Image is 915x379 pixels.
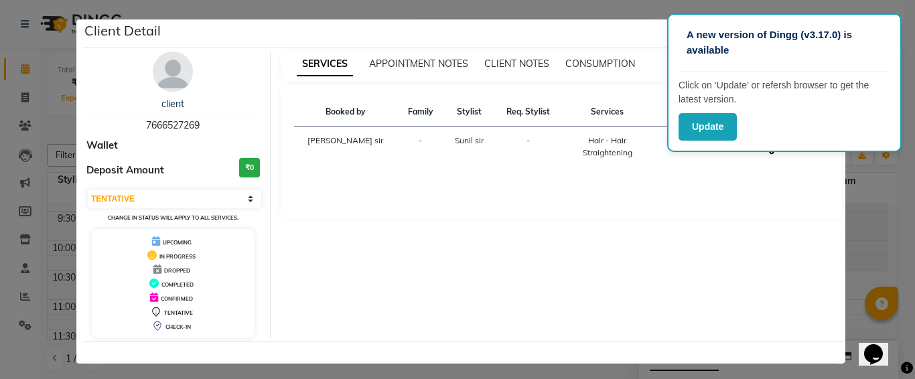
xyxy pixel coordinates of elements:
td: - [494,127,561,167]
p: Click on ‘Update’ or refersh browser to get the latest version. [679,78,890,106]
span: COMPLETED [161,281,194,288]
span: IN PROGRESS [159,253,196,260]
a: client [161,98,184,110]
span: Wallet [86,138,118,153]
span: Sunil sir [455,135,484,145]
th: Stylist [444,98,495,127]
img: avatar [153,52,193,92]
td: [PERSON_NAME] sir [294,127,398,167]
span: TENTATIVE [164,309,193,316]
span: SERVICES [297,52,353,76]
th: Family [397,98,444,127]
iframe: chat widget [859,325,902,366]
span: CHECK-IN [165,323,191,330]
span: 7666527269 [146,119,200,131]
th: Booked by [294,98,398,127]
div: Hair - Hair Straightening [570,135,644,159]
td: 10:30 AM-1:00 PM [652,127,748,167]
h3: ₹0 [239,158,260,177]
th: Services [562,98,652,127]
th: Req. Stylist [494,98,561,127]
span: CONFIRMED [161,295,193,302]
h5: Client Detail [84,21,161,41]
span: APPOINTMENT NOTES [369,58,468,70]
th: Time [652,98,748,127]
span: CLIENT NOTES [484,58,549,70]
button: Update [679,113,737,141]
td: - [397,127,444,167]
span: CONSUMPTION [565,58,635,70]
span: UPCOMING [163,239,192,246]
span: Deposit Amount [86,163,164,178]
p: A new version of Dingg (v3.17.0) is available [687,27,882,58]
small: Change in status will apply to all services. [108,214,238,221]
span: DROPPED [164,267,190,274]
